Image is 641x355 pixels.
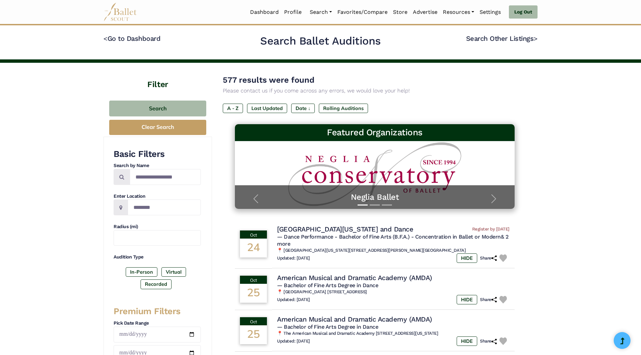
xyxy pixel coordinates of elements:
[390,5,410,19] a: Store
[472,226,510,232] span: Register by [DATE]
[109,120,206,135] button: Clear Search
[109,101,206,116] button: Search
[141,279,172,289] label: Recorded
[277,297,310,303] h6: Updated: [DATE]
[240,127,509,138] h3: Featured Organizations
[240,284,267,303] div: 25
[126,267,157,277] label: In-Person
[277,273,432,282] h4: American Musical and Dramatic Academy (AMDA)
[114,306,201,317] h3: Premium Filters
[240,239,267,257] div: 24
[457,336,477,346] label: HIDE
[457,295,477,304] label: HIDE
[440,5,477,19] a: Resources
[277,289,510,295] h6: 📍 [GEOGRAPHIC_DATA] [STREET_ADDRESS]
[223,104,243,113] label: A - Z
[509,5,538,19] a: Log Out
[223,86,527,95] p: Please contact us if you come across any errors, we would love your help!
[277,248,510,253] h6: 📍 [GEOGRAPHIC_DATA][US_STATE][STREET_ADDRESS][PERSON_NAME][GEOGRAPHIC_DATA]
[307,5,335,19] a: Search
[240,230,267,239] div: Oct
[103,34,108,43] code: <
[466,34,538,43] a: Search Other Listings>
[370,201,380,209] button: Slide 2
[410,5,440,19] a: Advertise
[103,63,212,90] h4: Filter
[240,317,267,325] div: Oct
[319,104,368,113] label: Rolling Auditions
[103,34,160,43] a: <Go to Dashboard
[114,223,201,230] h4: Radius (mi)
[114,254,201,261] h4: Audition Type
[480,255,497,261] h6: Share
[457,253,477,263] label: HIDE
[480,338,497,344] h6: Share
[247,104,287,113] label: Last Updated
[382,201,392,209] button: Slide 3
[480,297,497,303] h6: Share
[114,320,201,327] h4: Pick Date Range
[277,315,432,324] h4: American Musical and Dramatic Academy (AMDA)
[240,325,267,344] div: 25
[260,34,381,48] h2: Search Ballet Auditions
[247,5,281,19] a: Dashboard
[277,324,378,330] span: — Bachelor of Fine Arts Degree in Dance
[114,148,201,160] h3: Basic Filters
[277,255,310,261] h6: Updated: [DATE]
[114,193,201,200] h4: Enter Location
[128,199,201,215] input: Location
[277,225,413,234] h4: [GEOGRAPHIC_DATA][US_STATE] and Dance
[242,192,508,202] a: Neglia Ballet
[281,5,304,19] a: Profile
[277,282,378,289] span: — Bachelor of Fine Arts Degree in Dance
[358,201,368,209] button: Slide 1
[277,234,508,247] span: — Dance Performance - Bachelor of Fine Arts (B.F.A.) - Concentration in Ballet or Modern
[240,276,267,284] div: Oct
[277,338,310,344] h6: Updated: [DATE]
[114,162,201,169] h4: Search by Name
[477,5,503,19] a: Settings
[335,5,390,19] a: Favorites/Compare
[291,104,315,113] label: Date ↓
[277,234,508,247] a: & 2 more
[533,34,538,43] code: >
[223,75,314,85] span: 577 results were found
[161,267,186,277] label: Virtual
[130,169,201,185] input: Search by names...
[277,331,510,336] h6: 📍 The American Musical and Dramatic Academy [STREET_ADDRESS][US_STATE]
